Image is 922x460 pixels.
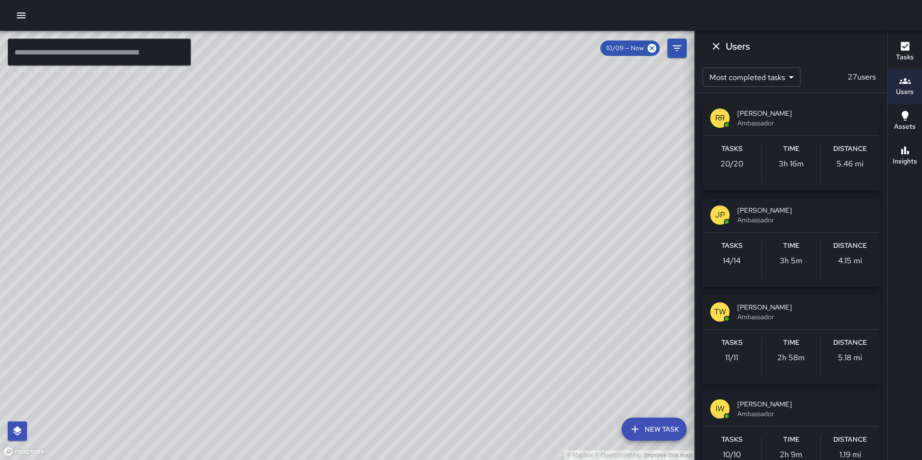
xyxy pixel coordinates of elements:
h6: Tasks [896,52,914,63]
h6: Tasks [721,434,743,445]
p: IW [716,403,724,415]
button: Insights [888,139,922,174]
button: Dismiss [706,37,726,56]
span: [PERSON_NAME] [737,399,872,409]
span: Ambassador [737,312,872,322]
p: 3h 16m [779,158,804,170]
p: RR [715,112,725,124]
span: 10/09 — Now [600,43,650,53]
button: New Task [622,418,687,441]
h6: Distance [833,241,867,251]
h6: Users [726,39,750,54]
span: [PERSON_NAME] [737,108,872,118]
span: Ambassador [737,118,872,128]
button: Filters [667,39,687,58]
p: 3h 5m [780,255,802,267]
span: [PERSON_NAME] [737,302,872,312]
h6: Tasks [721,144,743,154]
button: Users [888,69,922,104]
h6: Time [783,144,800,154]
p: 27 users [844,71,880,83]
span: Ambassador [737,409,872,419]
div: Most completed tasks [703,68,800,87]
p: 2h 58m [777,352,805,364]
p: 5.46 mi [837,158,864,170]
p: 20 / 20 [720,158,744,170]
button: TW[PERSON_NAME]AmbassadorTasks11/11Time2h 58mDistance5.18 mi [703,295,880,384]
h6: Distance [833,144,867,154]
h6: Users [896,87,914,97]
button: RR[PERSON_NAME]AmbassadorTasks20/20Time3h 16mDistance5.46 mi [703,101,880,190]
h6: Distance [833,338,867,348]
p: 14 / 14 [723,255,741,267]
span: [PERSON_NAME] [737,205,872,215]
p: TW [714,306,726,318]
div: 10/09 — Now [600,41,660,56]
h6: Insights [893,156,917,167]
p: 5.18 mi [838,352,862,364]
h6: Time [783,338,800,348]
button: Assets [888,104,922,139]
button: Tasks [888,35,922,69]
h6: Tasks [721,338,743,348]
p: JP [715,209,725,221]
p: 11 / 11 [725,352,738,364]
h6: Distance [833,434,867,445]
span: Ambassador [737,215,872,225]
p: 4.15 mi [838,255,862,267]
h6: Time [783,434,800,445]
h6: Tasks [721,241,743,251]
button: JP[PERSON_NAME]AmbassadorTasks14/14Time3h 5mDistance4.15 mi [703,198,880,287]
h6: Time [783,241,800,251]
h6: Assets [894,122,916,132]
